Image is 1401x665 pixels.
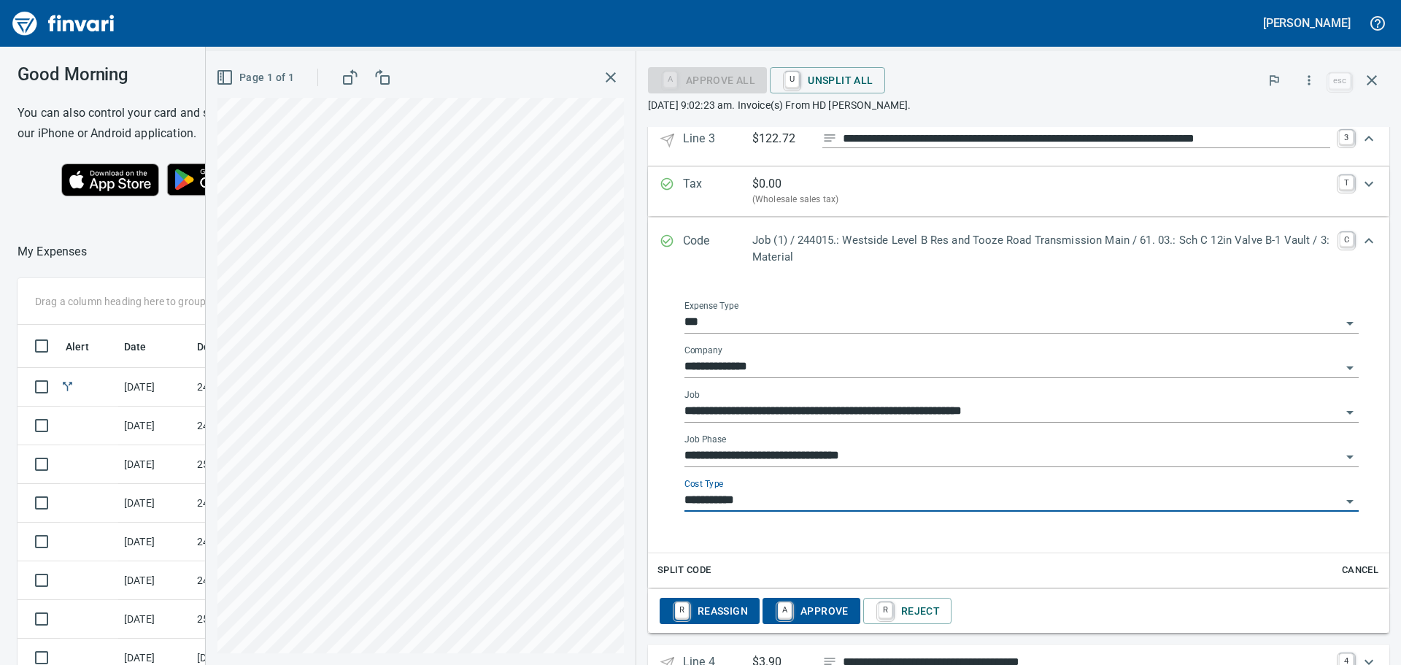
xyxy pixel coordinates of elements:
p: Code [683,232,752,265]
td: [DATE] [118,368,191,407]
span: Reassign [671,599,748,623]
td: [DATE] [118,523,191,561]
span: Description [197,338,271,355]
p: $ 0.00 [752,175,782,193]
p: Job (1) / 244015.: Westside Level B Res and Tooze Road Transmission Main / 61. 03.: Sch C 12in Va... [752,232,1331,265]
span: Split Code [657,562,711,579]
span: Close invoice [1325,63,1389,98]
h6: You can also control your card and submit expenses from our iPhone or Android application. [18,103,328,144]
span: Alert [66,338,89,355]
td: 255007 [191,600,323,639]
label: Company [684,347,722,355]
a: 3 [1339,130,1354,145]
img: Finvari [9,6,118,41]
span: Unsplit All [781,68,873,93]
span: Alert [66,338,108,355]
td: [DATE] [118,407,191,445]
span: Cancel [1340,562,1380,579]
td: 254002 [191,445,323,484]
p: [DATE] 9:02:23 am. Invoice(s) From HD [PERSON_NAME]. [648,98,1389,112]
button: RReject [863,598,952,624]
p: Tax [683,175,752,207]
td: [DATE] [118,561,191,600]
span: Page 1 of 1 [219,69,294,87]
span: Date [124,338,166,355]
h3: Good Morning [18,64,328,85]
button: Page 1 of 1 [213,64,300,91]
button: Open [1340,447,1360,467]
a: T [1339,175,1354,190]
td: [DATE] [118,484,191,523]
a: A [778,602,792,618]
p: My Expenses [18,243,87,261]
label: Job Phase [684,436,726,445]
td: 244015 [191,407,323,445]
span: Description [197,338,252,355]
button: Open [1340,402,1360,423]
button: Split Code [654,559,715,582]
nav: breadcrumb [18,243,87,261]
button: [PERSON_NAME] [1259,12,1354,34]
div: Expand [648,115,1389,166]
button: Open [1340,491,1360,512]
img: Download on the App Store [61,164,159,196]
img: Get it on Google Play [159,155,285,204]
button: Open [1340,358,1360,378]
div: Expand [648,218,1389,280]
a: R [879,602,892,618]
td: 244015 [191,484,323,523]
p: (Wholesale sales tax) [752,193,1330,207]
a: C [1340,232,1354,247]
button: RReassign [660,598,760,624]
div: Job Phase required [648,73,767,85]
td: 245008 [191,523,323,561]
a: U [785,72,799,88]
p: $122.72 [752,130,811,148]
p: Line 3 [683,130,752,151]
td: [DATE] [118,445,191,484]
button: UUnsplit All [770,67,884,93]
h5: [PERSON_NAME] [1263,15,1351,31]
button: Flag [1258,64,1290,96]
td: 244015 [191,368,323,407]
td: [DATE] [118,600,191,639]
button: Open [1340,313,1360,334]
button: Cancel [1337,559,1383,582]
div: Expand [648,166,1389,216]
div: Expand [648,589,1389,633]
div: Expand [648,280,1389,588]
label: Expense Type [684,302,738,311]
p: Drag a column heading here to group the table [35,294,249,309]
a: R [675,602,689,618]
span: Reject [875,599,940,623]
label: Job [684,391,700,400]
button: AApprove [763,598,860,624]
span: Split transaction [60,382,75,391]
button: More [1293,64,1325,96]
label: Cost Type [684,480,724,489]
span: Approve [774,599,849,623]
span: Date [124,338,147,355]
td: 244015 [191,561,323,600]
a: esc [1329,73,1351,89]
